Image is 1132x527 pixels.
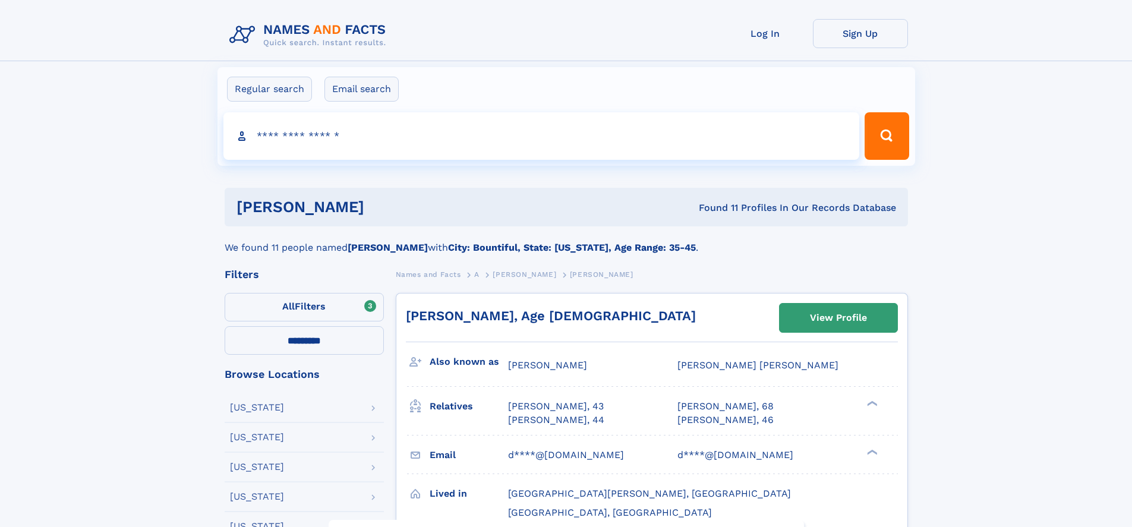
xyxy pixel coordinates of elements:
[493,267,556,282] a: [PERSON_NAME]
[677,359,838,371] span: [PERSON_NAME] [PERSON_NAME]
[474,270,480,279] span: A
[225,19,396,51] img: Logo Names and Facts
[448,242,696,253] b: City: Bountiful, State: [US_STATE], Age Range: 35-45
[493,270,556,279] span: [PERSON_NAME]
[430,352,508,372] h3: Also known as
[227,77,312,102] label: Regular search
[864,448,878,456] div: ❯
[508,359,587,371] span: [PERSON_NAME]
[396,267,461,282] a: Names and Facts
[348,242,428,253] b: [PERSON_NAME]
[508,400,604,413] a: [PERSON_NAME], 43
[430,396,508,416] h3: Relatives
[780,304,897,332] a: View Profile
[225,369,384,380] div: Browse Locations
[282,301,295,312] span: All
[237,200,532,214] h1: [PERSON_NAME]
[508,414,604,427] a: [PERSON_NAME], 44
[864,400,878,408] div: ❯
[430,445,508,465] h3: Email
[531,201,896,214] div: Found 11 Profiles In Our Records Database
[230,462,284,472] div: [US_STATE]
[225,269,384,280] div: Filters
[324,77,399,102] label: Email search
[508,488,791,499] span: [GEOGRAPHIC_DATA][PERSON_NAME], [GEOGRAPHIC_DATA]
[677,414,774,427] a: [PERSON_NAME], 46
[230,433,284,442] div: [US_STATE]
[474,267,480,282] a: A
[225,293,384,321] label: Filters
[508,507,712,518] span: [GEOGRAPHIC_DATA], [GEOGRAPHIC_DATA]
[430,484,508,504] h3: Lived in
[406,308,696,323] a: [PERSON_NAME], Age [DEMOGRAPHIC_DATA]
[813,19,908,48] a: Sign Up
[225,226,908,255] div: We found 11 people named with .
[223,112,860,160] input: search input
[230,492,284,501] div: [US_STATE]
[570,270,633,279] span: [PERSON_NAME]
[677,400,774,413] a: [PERSON_NAME], 68
[230,403,284,412] div: [US_STATE]
[718,19,813,48] a: Log In
[865,112,909,160] button: Search Button
[810,304,867,332] div: View Profile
